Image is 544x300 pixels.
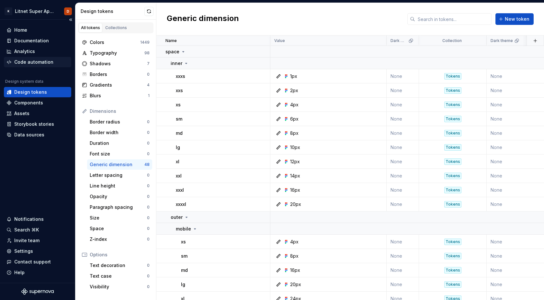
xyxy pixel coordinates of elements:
a: Text decoration0 [87,260,152,271]
p: sm [176,116,182,122]
a: Analytics [4,46,71,57]
a: Design tokens [4,87,71,97]
a: Visibility0 [87,282,152,292]
div: 8px [290,130,299,136]
a: Line height0 [87,181,152,191]
p: xxxl [176,187,184,193]
div: 14px [290,173,300,179]
div: 0 [147,183,150,188]
p: md [181,267,188,273]
a: Paragraph spacing0 [87,202,152,212]
p: Value [274,38,285,43]
input: Search in tokens... [415,13,492,25]
div: Contact support [14,259,51,265]
div: 0 [147,205,150,210]
div: Invite team [14,237,40,244]
div: 0 [147,263,150,268]
p: xs [176,102,181,108]
button: Collapse sidebar [66,15,75,24]
div: Design tokens [14,89,47,95]
div: Opacity [90,193,147,200]
td: None [387,197,419,211]
p: xxxs [176,73,185,80]
div: 4px [290,239,299,245]
a: Duration0 [87,138,152,148]
div: Search ⌘K [14,227,39,233]
div: D [67,9,69,14]
div: 4 [147,82,150,88]
div: 0 [147,173,150,178]
div: Data sources [14,132,44,138]
div: 0 [147,284,150,289]
div: Assets [14,110,29,117]
div: Design system data [5,79,43,84]
div: 48 [144,162,150,167]
div: Settings [14,248,33,254]
div: 6px [290,116,299,122]
p: xl [176,158,179,165]
div: Help [14,269,25,276]
p: xxs [176,87,183,94]
div: Text decoration [90,262,147,269]
td: None [387,98,419,112]
button: Search ⌘K [4,225,71,235]
div: Tokens [444,267,461,273]
div: 10px [290,144,300,151]
div: 16px [290,267,300,273]
p: xxl [176,173,182,179]
div: Storybook stories [14,121,54,127]
a: Gradients4 [79,80,152,90]
div: 0 [147,237,150,242]
div: Notifications [14,216,44,222]
td: None [387,235,419,249]
td: None [387,126,419,140]
div: Tokens [444,102,461,108]
div: Generic dimension [90,161,144,168]
div: Visibility [90,284,147,290]
p: inner [171,60,182,67]
td: None [387,155,419,169]
p: Dark theme [491,38,513,43]
a: Invite team [4,235,71,246]
div: 0 [147,130,150,135]
a: Z-index0 [87,234,152,244]
div: 1 [148,93,150,98]
a: Blurs1 [79,91,152,101]
div: Shadows [90,60,147,67]
p: Name [165,38,177,43]
div: Letter spacing [90,172,147,178]
div: Litnet Super App 2.0. [15,8,56,15]
div: Space [90,225,147,232]
a: Shadows7 [79,59,152,69]
td: None [387,183,419,197]
p: space [165,48,179,55]
div: Tokens [444,73,461,80]
div: 20px [290,281,301,288]
div: Blurs [90,92,148,99]
a: Home [4,25,71,35]
div: 2px [290,87,298,94]
button: Notifications [4,214,71,224]
div: 1px [290,73,297,80]
div: Collections [105,25,127,30]
a: Opacity0 [87,191,152,202]
div: Tokens [444,144,461,151]
h2: Generic dimension [167,13,239,25]
a: Space0 [87,223,152,234]
a: Assets [4,108,71,119]
div: Size [90,215,147,221]
a: Border width0 [87,127,152,138]
a: Storybook stories [4,119,71,129]
div: Gradients [90,82,147,88]
td: None [387,69,419,83]
div: Tokens [444,87,461,94]
div: 8px [290,253,299,259]
div: Design tokens [81,8,144,15]
div: 0 [147,215,150,220]
div: 98 [144,50,150,56]
p: xxxxl [176,201,186,208]
div: Tokens [444,253,461,259]
div: Tokens [444,201,461,208]
div: 4px [290,102,299,108]
a: Text case0 [87,271,152,281]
